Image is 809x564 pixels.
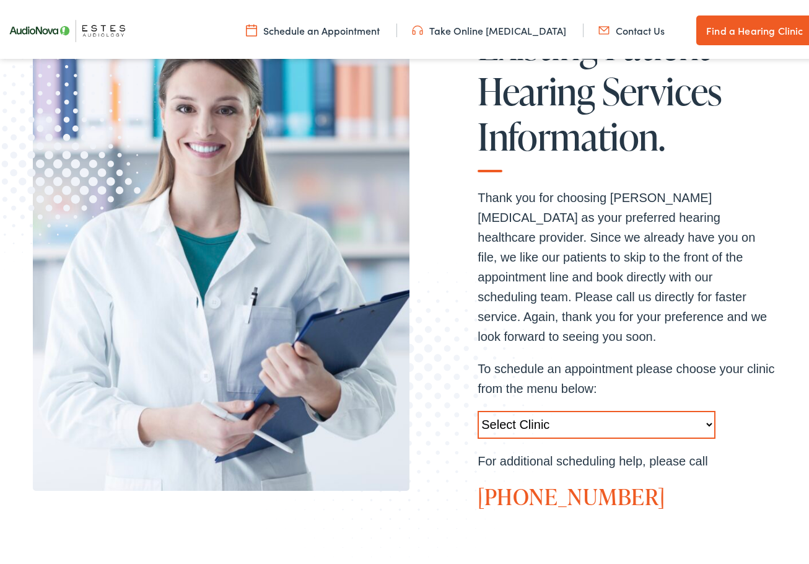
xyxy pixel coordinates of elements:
p: Thank you for choosing [PERSON_NAME] [MEDICAL_DATA] as your preferred hearing healthcare provider... [478,185,775,343]
span: Existing [478,22,597,63]
a: Schedule an Appointment [246,20,380,34]
a: Contact Us [598,20,665,34]
img: utility icon [598,20,610,34]
a: Take Online [MEDICAL_DATA] [412,20,566,34]
span: Information. [478,113,665,154]
img: utility icon [412,20,423,34]
span: Patient [605,22,711,63]
a: [PHONE_NUMBER] [478,478,665,509]
span: Services [602,68,722,108]
span: Hearing [478,68,595,108]
p: To schedule an appointment please choose your clinic from the menu below: [478,356,775,395]
img: utility icon [246,20,257,34]
p: For additional scheduling help, please call [478,448,775,468]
